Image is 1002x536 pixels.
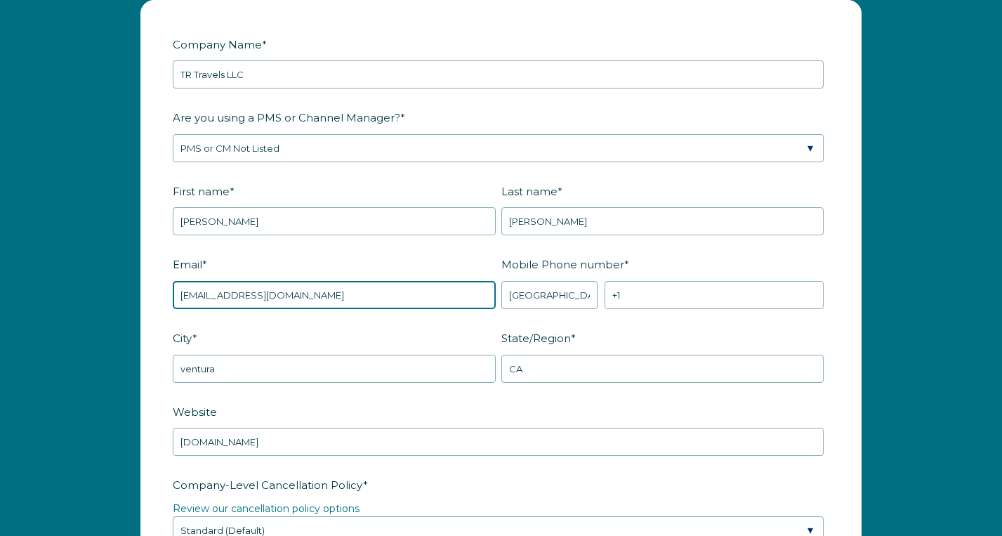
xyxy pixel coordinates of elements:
[501,327,571,349] span: State/Region
[173,474,363,496] span: Company-Level Cancellation Policy
[173,181,230,202] span: First name
[173,254,202,275] span: Email
[501,254,624,275] span: Mobile Phone number
[173,502,360,515] a: Review our cancellation policy options
[173,34,262,55] span: Company Name
[173,401,217,423] span: Website
[173,107,400,129] span: Are you using a PMS or Channel Manager?
[173,327,192,349] span: City
[501,181,558,202] span: Last name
